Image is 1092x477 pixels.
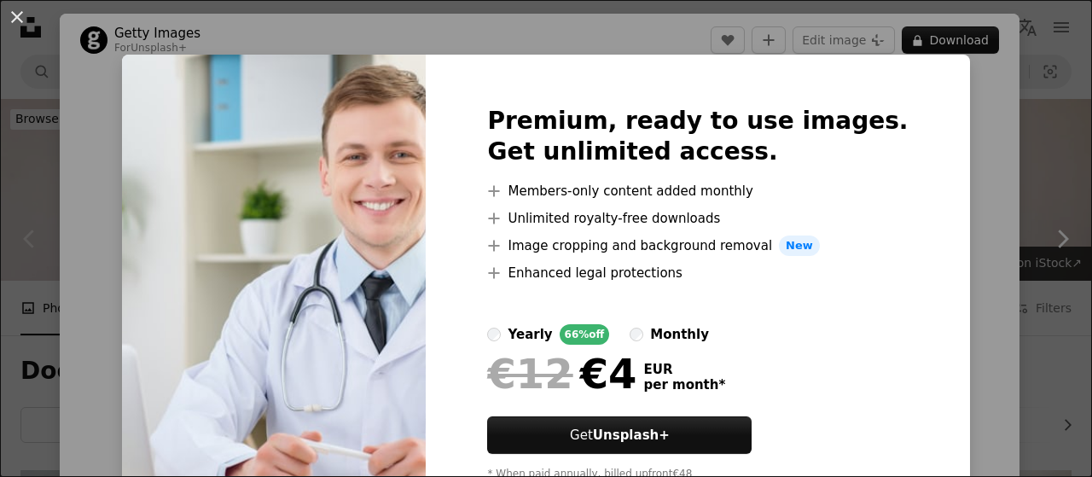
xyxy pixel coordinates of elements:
[487,263,908,283] li: Enhanced legal protections
[487,416,752,454] button: GetUnsplash+
[643,362,725,377] span: EUR
[650,324,709,345] div: monthly
[487,236,908,256] li: Image cropping and background removal
[487,352,636,396] div: €4
[487,208,908,229] li: Unlimited royalty-free downloads
[630,328,643,341] input: monthly
[779,236,820,256] span: New
[487,352,572,396] span: €12
[560,324,610,345] div: 66% off
[643,377,725,393] span: per month *
[508,324,552,345] div: yearly
[487,181,908,201] li: Members-only content added monthly
[487,328,501,341] input: yearly66%off
[593,428,670,443] strong: Unsplash+
[487,106,908,167] h2: Premium, ready to use images. Get unlimited access.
